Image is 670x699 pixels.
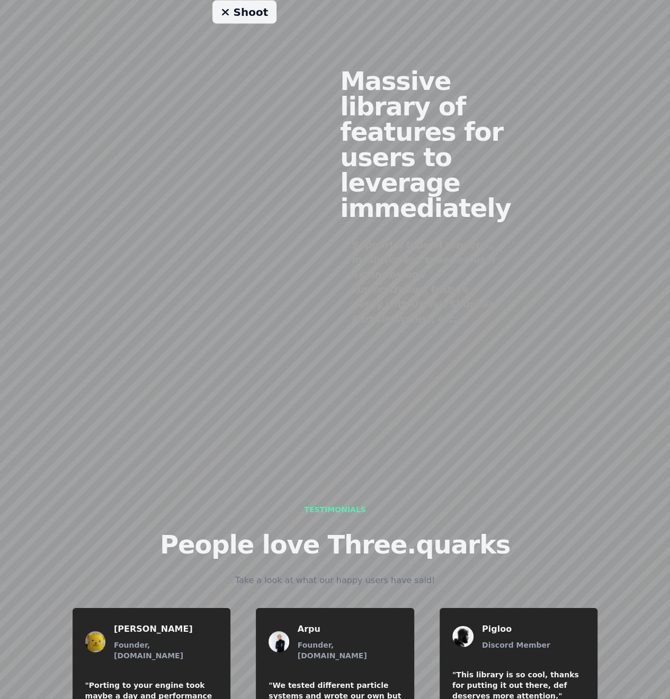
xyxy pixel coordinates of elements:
[85,631,105,652] img: customer marcel
[482,640,550,650] div: Discord Member
[304,504,366,515] div: Testimonials
[114,623,218,636] div: [PERSON_NAME]
[298,623,401,636] div: Arpu
[340,68,511,221] h2: Massive library of features for users to leverage immediately
[160,532,510,557] h2: People love Three.quarks
[482,623,550,636] div: Pigloo
[452,626,474,647] img: customer Pigloo
[269,631,289,652] img: customer Arpu
[114,640,218,661] div: Founder, [DOMAIN_NAME]
[212,1,276,24] a: Shoot
[235,574,435,587] h4: Take a look at what our happy users have said!
[352,238,499,326] div: Support 4 type of renderer, mesh surface spawner, user extension and customization, feature parit...
[298,640,401,661] div: Founder, [DOMAIN_NAME]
